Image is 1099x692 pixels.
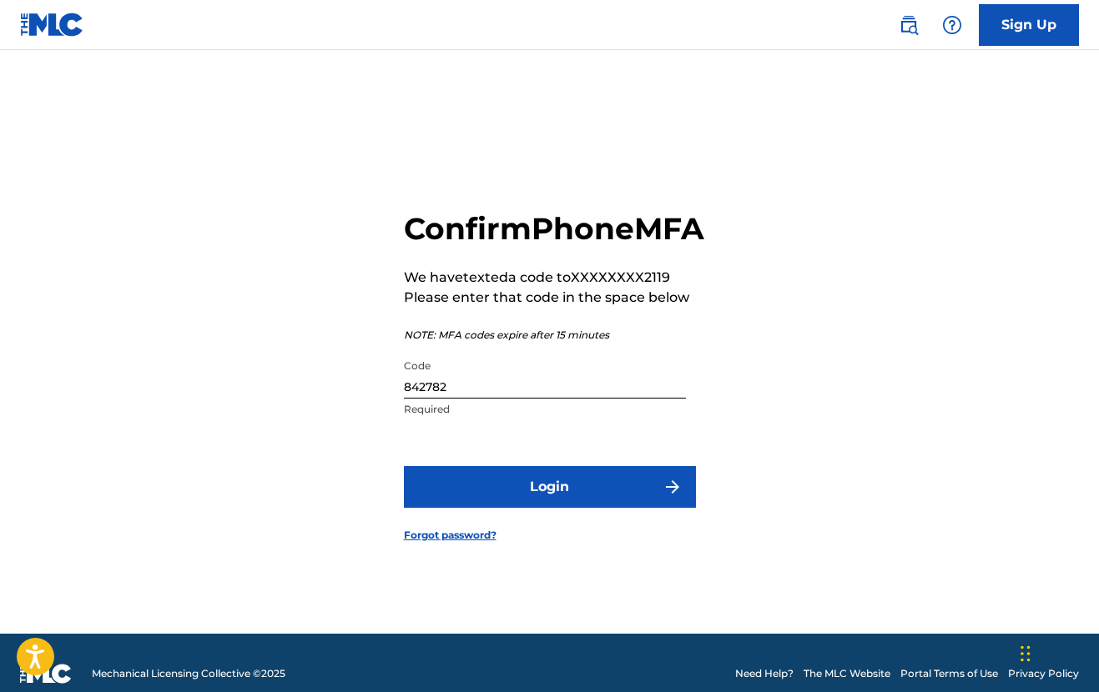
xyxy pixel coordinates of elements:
[20,13,84,37] img: MLC Logo
[404,268,704,288] p: We have texted a code to XXXXXXXX2119
[404,528,497,543] a: Forgot password?
[935,8,969,42] div: Help
[404,288,704,308] p: Please enter that code in the space below
[663,477,683,497] img: f7272a7cc735f4ea7f67.svg
[404,328,704,343] p: NOTE: MFA codes expire after 15 minutes
[735,666,794,681] a: Need Help?
[979,4,1079,46] a: Sign Up
[20,664,72,684] img: logo
[404,210,704,248] h2: Confirm Phone MFA
[900,666,998,681] a: Portal Terms of Use
[92,666,285,681] span: Mechanical Licensing Collective © 2025
[892,8,925,42] a: Public Search
[1021,629,1031,679] div: Drag
[404,402,686,417] p: Required
[899,15,919,35] img: search
[804,666,890,681] a: The MLC Website
[404,466,696,508] button: Login
[1016,612,1099,692] iframe: Chat Widget
[1008,666,1079,681] a: Privacy Policy
[942,15,962,35] img: help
